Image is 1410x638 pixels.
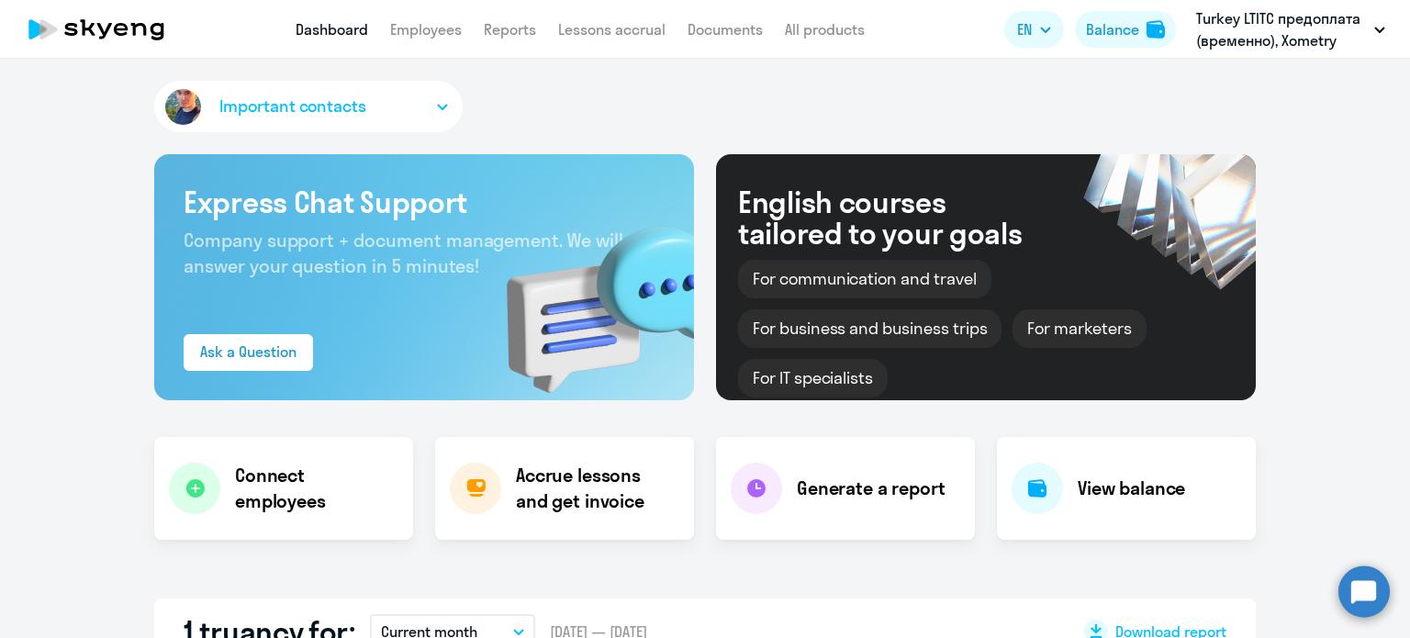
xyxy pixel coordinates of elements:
[235,463,398,514] h4: Connect employees
[480,194,694,400] img: bg-img
[558,20,666,39] a: Lessons accrual
[154,81,463,132] button: Important contacts
[1004,11,1064,48] button: EN
[785,20,865,39] a: All products
[219,95,366,118] span: Important contacts
[1086,18,1139,40] div: Balance
[1147,20,1165,39] img: balance
[484,20,536,39] a: Reports
[516,463,676,514] h4: Accrue lessons and get invoice
[738,260,991,298] div: For communication and travel
[1187,7,1394,51] button: Turkey LTITC предоплата (временно), Xometry Europe GmbH
[162,85,205,129] img: avatar
[688,20,763,39] a: Documents
[1013,309,1146,348] div: For marketers
[390,20,462,39] a: Employees
[1017,18,1032,40] span: EN
[184,229,623,277] span: Company support + document management. We will answer your question in 5 minutes!
[184,334,313,371] button: Ask a Question
[200,341,297,363] div: Ask a Question
[296,20,368,39] a: Dashboard
[184,184,665,220] h3: Express Chat Support
[738,309,1002,348] div: For business and business trips
[738,359,888,397] div: For IT specialists
[797,476,945,501] h4: Generate a report
[1196,7,1367,51] p: Turkey LTITC предоплата (временно), Xometry Europe GmbH
[1078,476,1185,501] h4: View balance
[1075,11,1176,48] button: Balancebalance
[738,186,1052,249] div: English courses tailored to your goals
